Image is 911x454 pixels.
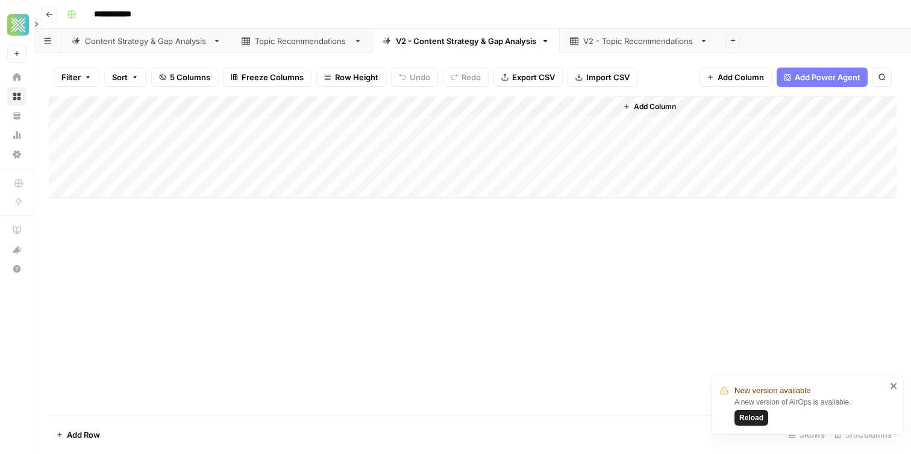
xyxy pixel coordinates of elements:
[734,410,768,426] button: Reload
[890,381,898,391] button: close
[583,35,695,47] div: V2 - Topic Recommendations
[443,68,489,87] button: Redo
[7,14,29,36] img: Xponent21 Logo
[61,29,231,53] a: Content Strategy & Gap Analysis
[223,68,311,87] button: Freeze Columns
[734,397,886,426] div: A new version of AirOps is available.
[777,68,868,87] button: Add Power Agent
[7,221,27,240] a: AirOps Academy
[718,71,764,83] span: Add Column
[49,425,107,444] button: Add Row
[54,68,99,87] button: Filter
[634,101,676,112] span: Add Column
[410,71,430,83] span: Undo
[104,68,146,87] button: Sort
[372,29,560,53] a: V2 - Content Strategy & Gap Analysis
[231,29,372,53] a: Topic Recommendations
[112,71,128,83] span: Sort
[391,68,438,87] button: Undo
[734,385,810,397] span: New version available
[462,71,481,83] span: Redo
[7,10,27,40] button: Workspace: Xponent21
[316,68,386,87] button: Row Height
[396,35,536,47] div: V2 - Content Strategy & Gap Analysis
[255,35,349,47] div: Topic Recommendations
[830,425,897,444] div: 5/5 Columns
[7,125,27,145] a: Usage
[8,241,26,259] div: What's new?
[67,429,100,441] span: Add Row
[560,29,718,53] a: V2 - Topic Recommendations
[7,145,27,164] a: Settings
[618,99,681,115] button: Add Column
[7,68,27,87] a: Home
[61,71,81,83] span: Filter
[795,71,860,83] span: Add Power Agent
[335,71,378,83] span: Row Height
[739,412,763,423] span: Reload
[568,68,637,87] button: Import CSV
[7,106,27,125] a: Your Data
[170,71,210,83] span: 5 Columns
[493,68,563,87] button: Export CSV
[151,68,218,87] button: 5 Columns
[784,425,830,444] div: 3 Rows
[586,71,630,83] span: Import CSV
[7,87,27,106] a: Browse
[85,35,208,47] div: Content Strategy & Gap Analysis
[7,240,27,259] button: What's new?
[699,68,772,87] button: Add Column
[7,259,27,279] button: Help + Support
[512,71,555,83] span: Export CSV
[242,71,304,83] span: Freeze Columns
